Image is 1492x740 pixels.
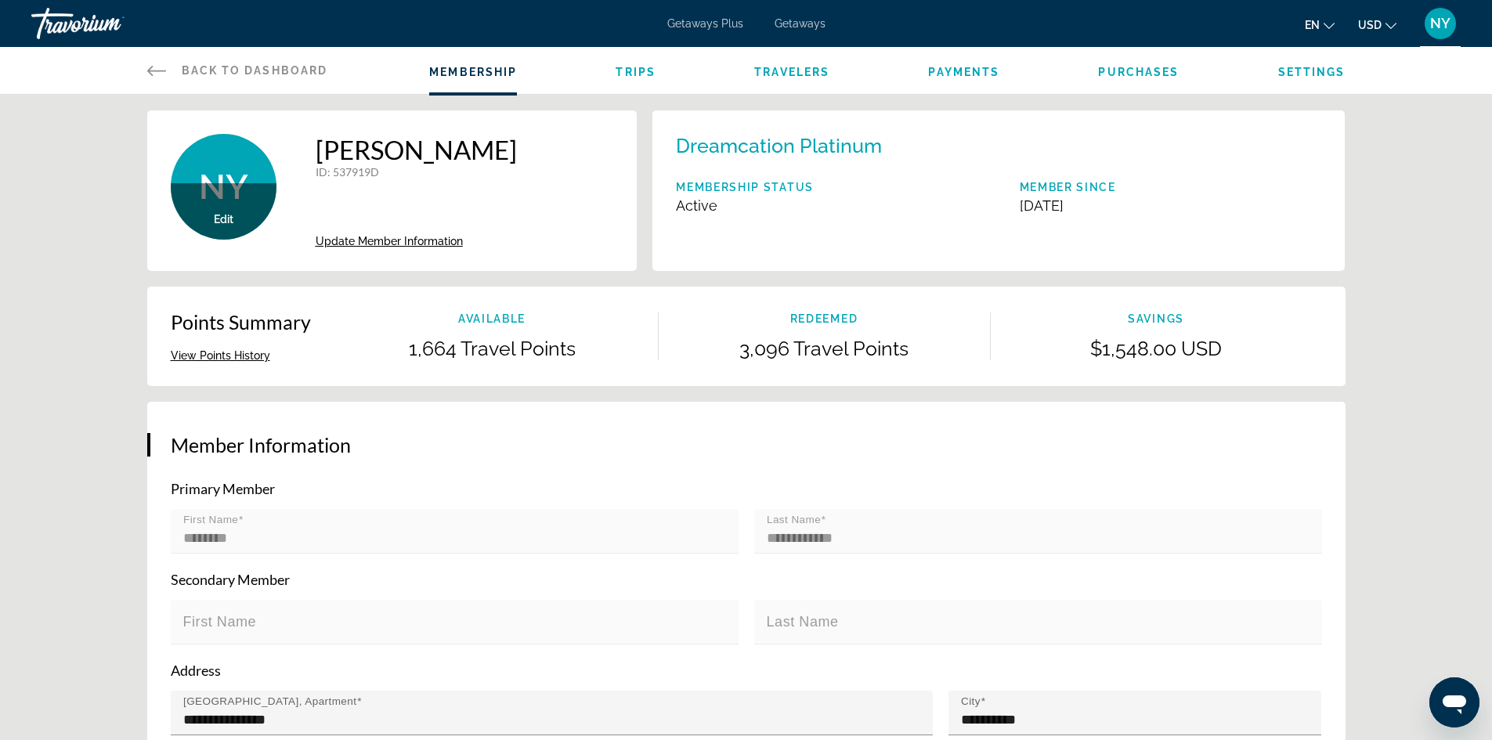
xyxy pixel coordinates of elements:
[1305,13,1335,36] button: Change language
[183,695,356,707] mat-label: [GEOGRAPHIC_DATA], Apartment
[171,310,311,334] p: Points Summary
[676,197,814,214] p: Active
[1420,7,1461,40] button: User Menu
[1430,16,1450,31] span: NY
[616,66,656,78] a: Trips
[316,235,517,247] a: Update Member Information
[316,165,517,179] p: : 537919D
[1020,181,1116,193] p: Member Since
[327,312,658,325] p: Available
[767,614,839,630] mat-label: Last Name
[214,212,233,226] button: Edit
[928,66,999,78] a: Payments
[327,337,658,360] p: 1,664 Travel Points
[676,181,814,193] p: Membership Status
[1358,19,1382,31] span: USD
[171,571,1322,588] p: Secondary Member
[991,337,1322,360] p: $1,548.00 USD
[316,235,463,247] span: Update Member Information
[1278,66,1346,78] a: Settings
[1358,13,1396,36] button: Change currency
[171,662,1322,679] p: Address
[1429,677,1479,727] iframe: Button to launch messaging window
[1098,66,1179,78] a: Purchases
[754,66,829,78] a: Travelers
[182,64,328,77] span: Back to Dashboard
[961,695,981,707] mat-label: City
[171,433,1322,457] h3: Member Information
[147,47,328,94] a: Back to Dashboard
[667,17,743,30] a: Getaways Plus
[316,134,517,165] h1: [PERSON_NAME]
[659,337,990,360] p: 3,096 Travel Points
[1305,19,1320,31] span: en
[316,165,327,179] span: ID
[183,614,257,630] mat-label: First Name
[199,167,248,208] span: NY
[171,348,270,363] button: View Points History
[676,134,882,157] p: Dreamcation Platinum
[214,213,233,226] span: Edit
[767,514,821,525] mat-label: Last Name
[1020,197,1116,214] p: [DATE]
[775,17,825,30] a: Getaways
[659,312,990,325] p: Redeemed
[171,480,1322,497] p: Primary Member
[183,514,238,525] mat-label: First Name
[429,66,517,78] a: Membership
[991,312,1322,325] p: Savings
[31,3,188,44] a: Travorium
